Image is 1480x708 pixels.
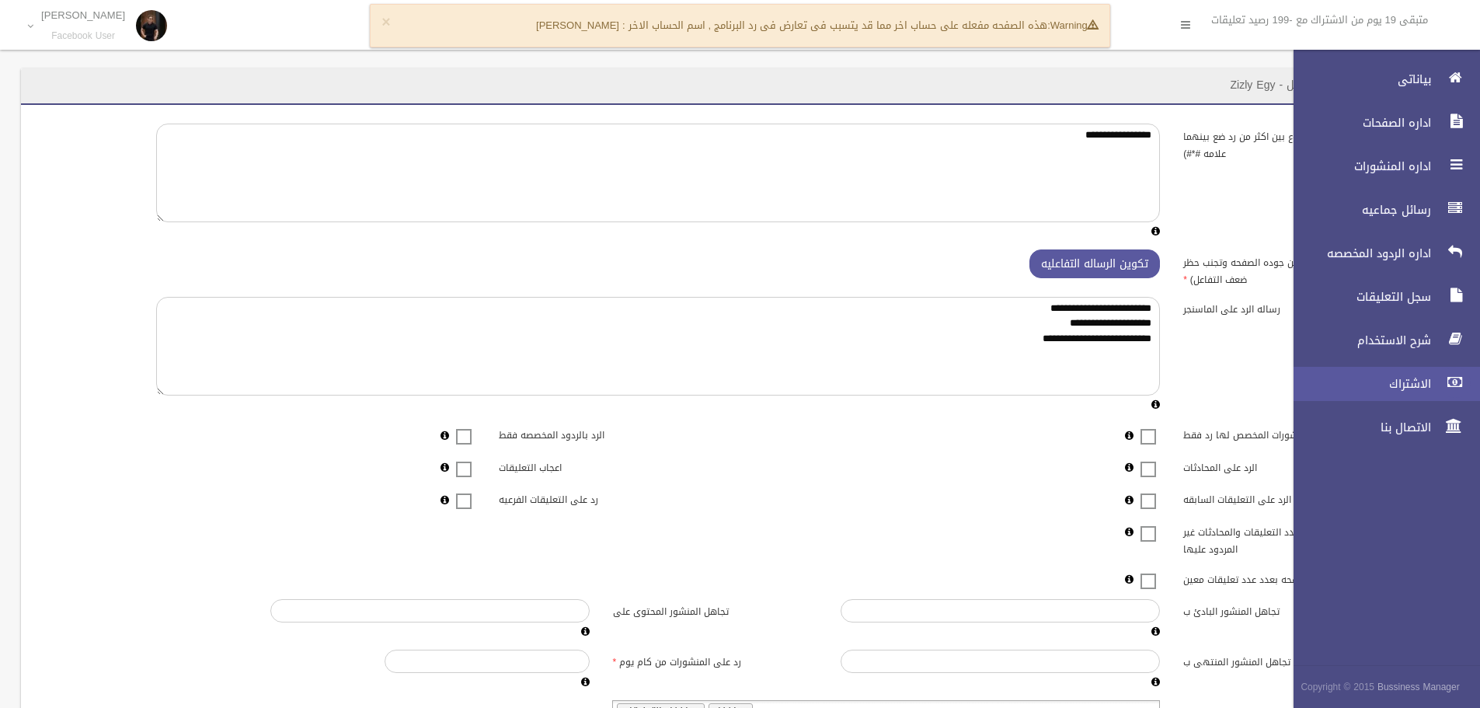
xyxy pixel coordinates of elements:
[1280,71,1436,87] span: بياناتى
[1172,423,1400,445] label: الرد على المنشورات المخصص لها رد فقط
[1280,376,1436,392] span: الاشتراك
[370,4,1110,47] div: هذه الصفحه مفعله على حساب اخر مما قد يتسبب فى تعارض فى رد البرنامج , اسم الحساب الاخر : [PERSON_N...
[1280,193,1480,227] a: رسائل جماعيه
[1280,106,1480,140] a: اداره الصفحات
[1280,246,1436,261] span: اداره الردود المخصصه
[1172,297,1400,319] label: رساله الرد على الماسنجر
[1172,249,1400,288] label: رساله v (افضل لتحسين جوده الصفحه وتجنب حظر ضعف التفاعل)
[1280,420,1436,435] span: الاتصال بنا
[1280,236,1480,270] a: اداره الردود المخصصه
[1172,124,1400,162] label: الرد على التعليق (للتنوع بين اكثر من رد ضع بينهما علامه #*#)
[1280,367,1480,401] a: الاشتراك
[381,15,390,30] button: ×
[41,9,125,21] p: [PERSON_NAME]
[1280,159,1436,174] span: اداره المنشورات
[1280,202,1436,218] span: رسائل جماعيه
[1172,567,1400,588] label: ايقاف تفعيل الصفحه بعدد عدد تعليقات معين
[487,423,716,445] label: الرد بالردود المخصصه فقط
[1280,289,1436,305] span: سجل التعليقات
[1029,249,1160,278] button: تكوين الرساله التفاعليه
[1172,455,1400,476] label: الرد على المحادثات
[601,599,830,621] label: تجاهل المنشور المحتوى على
[487,455,716,476] label: اعجاب التعليقات
[1280,280,1480,314] a: سجل التعليقات
[1280,410,1480,445] a: الاتصال بنا
[1280,149,1480,183] a: اداره المنشورات
[41,30,125,42] small: Facebook User
[1280,115,1436,131] span: اداره الصفحات
[1172,519,1400,558] label: ارسال تقرير يومى بعدد التعليقات والمحادثات غير المردود عليها
[1212,70,1409,100] header: اداره الصفحات / تعديل - Zizly Egy
[1172,487,1400,509] label: الرد على التعليقات السابقه
[1172,650,1400,671] label: تجاهل المنشور المنتهى ب
[1172,599,1400,621] label: تجاهل المنشور البادئ ب
[1377,678,1460,696] strong: Bussiness Manager
[1280,333,1436,348] span: شرح الاستخدام
[487,487,716,509] label: رد على التعليقات الفرعيه
[1280,62,1480,96] a: بياناتى
[1280,323,1480,357] a: شرح الاستخدام
[1301,678,1374,696] span: Copyright © 2015
[601,650,830,671] label: رد على المنشورات من كام يوم
[1047,16,1098,35] strong: Warning:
